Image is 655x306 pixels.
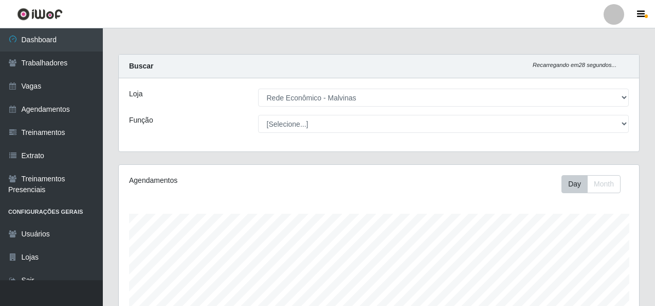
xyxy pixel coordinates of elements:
button: Month [587,175,621,193]
img: CoreUI Logo [17,8,63,21]
i: Recarregando em 28 segundos... [533,62,616,68]
div: First group [561,175,621,193]
div: Toolbar with button groups [561,175,629,193]
button: Day [561,175,588,193]
div: Agendamentos [129,175,329,186]
strong: Buscar [129,62,153,70]
label: Função [129,115,153,126]
label: Loja [129,89,142,99]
